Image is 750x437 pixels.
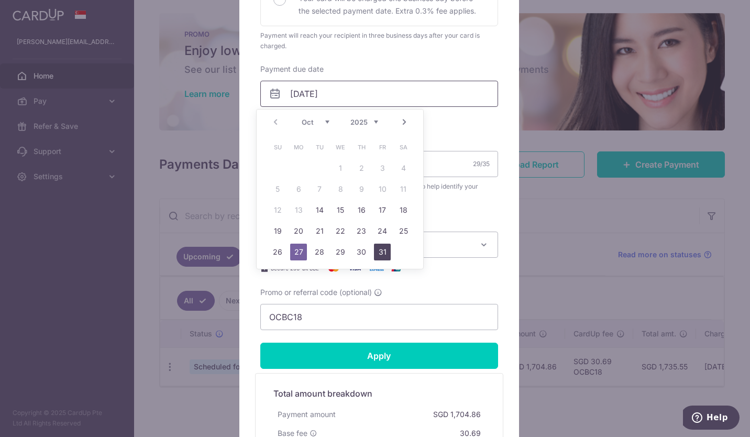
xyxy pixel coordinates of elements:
[683,406,740,432] iframe: Opens a widget where you can find more information
[353,244,370,260] a: 30
[374,223,391,239] a: 24
[269,139,286,156] span: Sunday
[353,139,370,156] span: Thursday
[353,202,370,218] a: 16
[260,287,372,298] span: Promo or referral code (optional)
[429,405,485,424] div: SGD 1,704.86
[273,405,340,424] div: Payment amount
[273,387,485,400] h5: Total amount breakdown
[374,139,391,156] span: Friday
[332,202,349,218] a: 15
[290,223,307,239] a: 20
[332,244,349,260] a: 29
[260,81,498,107] input: DD / MM / YYYY
[311,139,328,156] span: Tuesday
[260,343,498,369] input: Apply
[473,159,490,169] div: 29/35
[398,116,411,128] a: Next
[353,223,370,239] a: 23
[290,139,307,156] span: Monday
[311,244,328,260] a: 28
[395,223,412,239] a: 25
[260,30,498,51] div: Payment will reach your recipient in three business days after your card is charged.
[269,244,286,260] a: 26
[311,223,328,239] a: 21
[290,244,307,260] a: 27
[374,244,391,260] a: 31
[269,223,286,239] a: 19
[260,64,324,74] label: Payment due date
[332,223,349,239] a: 22
[395,139,412,156] span: Saturday
[332,139,349,156] span: Wednesday
[395,202,412,218] a: 18
[311,202,328,218] a: 14
[374,202,391,218] a: 17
